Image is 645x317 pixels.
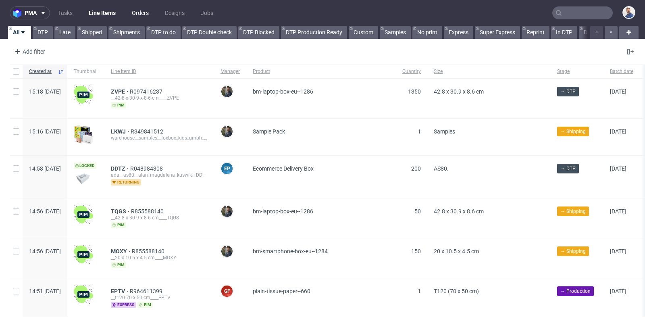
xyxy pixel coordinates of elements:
[111,95,208,101] div: __42-8-x-30-9-x-8-6-cm____ZVPE
[131,128,165,135] a: R349841512
[610,88,626,95] span: [DATE]
[402,68,421,75] span: Quantity
[13,8,25,18] img: logo
[29,128,61,135] span: 15:16 [DATE]
[221,86,233,97] img: Maciej Sobola
[84,6,121,19] a: Line Items
[434,165,449,172] span: AS80.
[111,208,131,215] a: TQGS
[127,6,154,19] a: Orders
[74,68,98,75] span: Thumbnail
[434,248,479,254] span: 20 x 10.5 x 4.5 cm
[111,88,130,95] a: ZVPE
[560,288,591,295] span: → Production
[434,208,484,215] span: 42.8 x 30.9 x 8.6 cm
[522,26,549,39] a: Reprint
[29,165,61,172] span: 14:58 [DATE]
[221,163,233,174] figcaption: EP
[53,6,77,19] a: Tasks
[131,208,165,215] a: R855588140
[130,88,164,95] span: R097416237
[160,6,189,19] a: Designs
[111,262,126,268] span: pim
[610,288,626,294] span: [DATE]
[11,45,47,58] div: Add filter
[29,68,54,75] span: Created at
[130,288,164,294] a: R964611399
[253,128,285,135] span: Sample Pack
[77,26,107,39] a: Shipped
[610,208,626,215] span: [DATE]
[10,6,50,19] button: pma
[560,208,586,215] span: → Shipping
[253,208,313,215] span: bm-laptop-box-eu--1286
[579,26,614,39] a: DTP Issue
[130,165,164,172] a: R048984308
[253,88,313,95] span: bm-laptop-box-eu--1286
[111,68,208,75] span: Line item ID
[74,245,93,264] img: wHgJFi1I6lmhQAAAABJRU5ErkJggg==
[434,68,544,75] span: Size
[281,26,347,39] a: DTP Production Ready
[74,163,96,169] span: Locked
[557,68,597,75] span: Stage
[610,248,626,254] span: [DATE]
[253,68,389,75] span: Product
[411,165,421,172] span: 200
[111,102,126,108] span: pim
[610,128,626,135] span: [DATE]
[560,128,586,135] span: → Shipping
[551,26,577,39] a: In DTP
[418,288,421,294] span: 1
[111,288,130,294] a: EPTV
[111,302,136,308] span: express
[221,68,240,75] span: Manager
[253,248,328,254] span: bm-smartphone-box-eu--1284
[29,288,61,294] span: 14:51 [DATE]
[25,10,37,16] span: pma
[111,254,208,261] div: __20-x-10-5-x-4-5-cm____MOXY
[253,288,310,294] span: plain-tissue-paper--660
[238,26,279,39] a: DTP Blocked
[434,128,455,135] span: Samples
[411,248,421,254] span: 150
[33,26,53,39] a: DTP
[444,26,473,39] a: Express
[29,208,61,215] span: 14:56 [DATE]
[111,172,208,178] div: ada__as80__alan_magdalena_kuswik__DDTZ
[111,128,131,135] a: LKWJ
[412,26,442,39] a: No print
[8,26,31,39] a: All
[221,206,233,217] img: Maciej Sobola
[380,26,411,39] a: Samples
[610,68,633,75] span: Batch date
[54,26,75,39] a: Late
[418,128,421,135] span: 1
[29,88,61,95] span: 15:18 [DATE]
[108,26,145,39] a: Shipments
[111,215,208,221] div: __42-8-x-30-9-x-8-6-cm____TQGS
[221,286,233,297] figcaption: GF
[221,126,233,137] img: Maciej Sobola
[414,208,421,215] span: 50
[560,165,576,172] span: → DTP
[74,125,93,144] img: sample-icon.16e107be6ad460a3e330.png
[560,248,586,255] span: → Shipping
[111,135,208,141] div: warehouse__samples__foxbox_kids_gmbh__LKWJ
[29,248,61,254] span: 14:56 [DATE]
[111,165,130,172] a: DDTZ
[74,173,93,184] img: data
[132,248,166,254] a: R855588140
[111,179,141,186] span: returning
[111,222,126,228] span: pim
[182,26,237,39] a: DTP Double check
[196,6,218,19] a: Jobs
[111,248,132,254] a: MOXY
